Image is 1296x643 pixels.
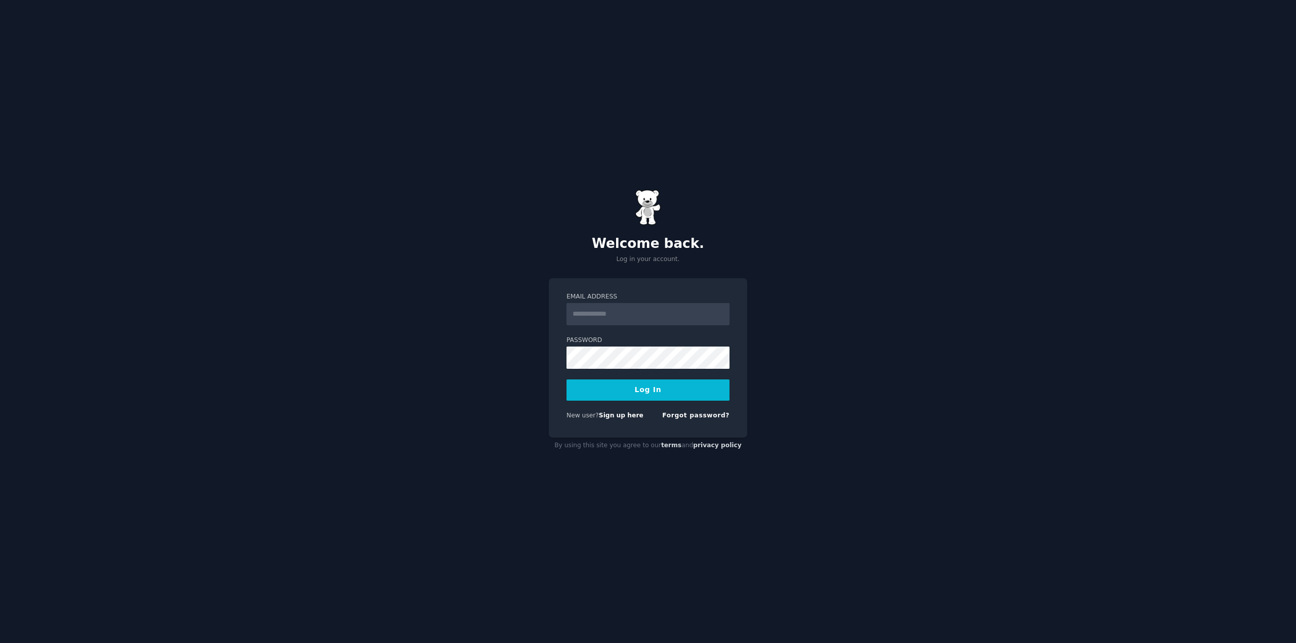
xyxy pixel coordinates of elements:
label: Email Address [566,292,730,302]
h2: Welcome back. [549,236,747,252]
img: Gummy Bear [635,190,661,225]
a: privacy policy [693,442,742,449]
p: Log in your account. [549,255,747,264]
a: terms [661,442,681,449]
label: Password [566,336,730,345]
div: By using this site you agree to our and [549,438,747,454]
a: Sign up here [599,412,643,419]
span: New user? [566,412,599,419]
button: Log In [566,379,730,401]
a: Forgot password? [662,412,730,419]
